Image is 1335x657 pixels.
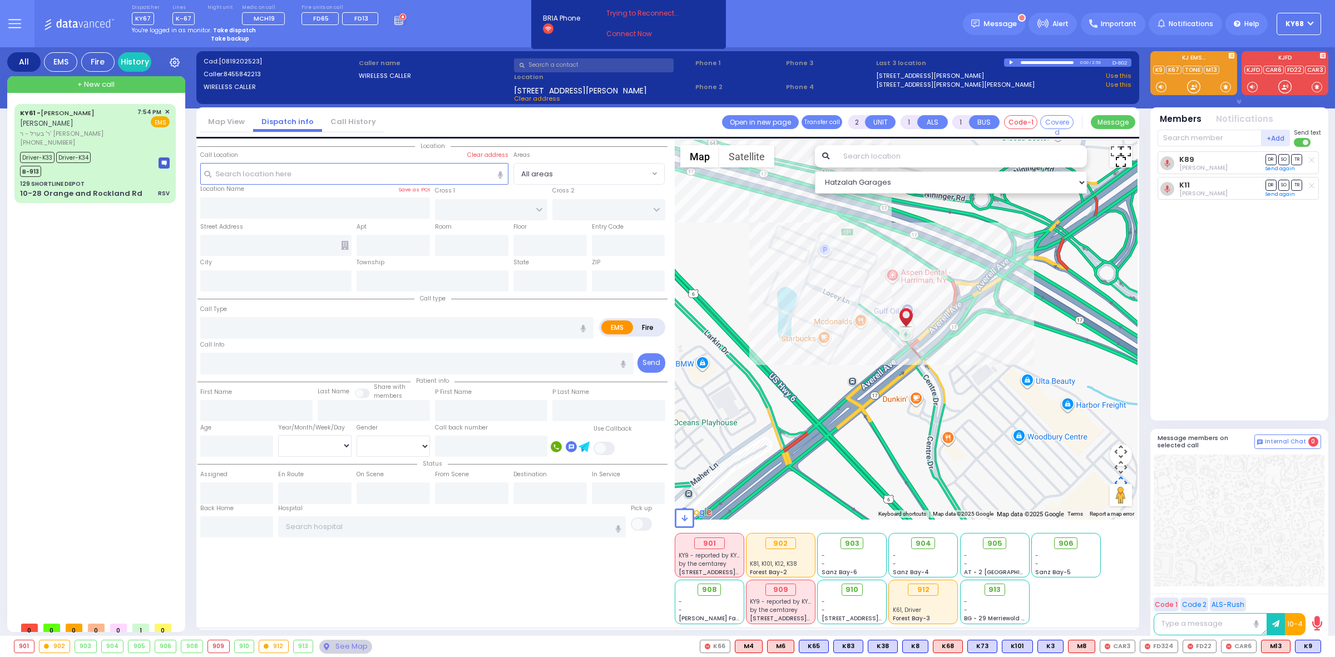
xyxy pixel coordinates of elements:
span: DR [1265,180,1277,190]
img: message.svg [971,19,980,28]
a: K89 [1179,155,1194,164]
span: - [1035,560,1039,568]
span: Joel Witriol [1179,164,1228,172]
label: En Route [278,470,304,479]
label: Street Address [200,223,243,231]
span: 0 [110,624,127,632]
span: 913 [988,584,1001,595]
span: BG - 29 Merriewold S. [964,614,1026,623]
a: Use this [1106,71,1131,81]
img: red-radio-icon.svg [1226,644,1232,649]
span: 906 [1059,538,1074,549]
a: Map View [200,116,253,127]
small: Share with [374,383,406,391]
span: 0 [1308,437,1318,447]
div: K9 [1295,640,1321,653]
button: Covered [1040,115,1074,129]
button: Message [1091,115,1135,129]
span: Important [1101,19,1136,29]
span: Clear address [514,94,560,103]
input: Search location [836,145,1087,167]
label: Clear address [467,151,508,160]
div: BLS [967,640,997,653]
label: Hospital [278,504,303,513]
button: Drag Pegman onto the map to open Street View [1110,484,1132,506]
label: Destination [513,470,547,479]
div: M8 [1068,640,1095,653]
div: K38 [868,640,898,653]
span: Sanz Bay-5 [1035,568,1071,576]
div: M4 [735,640,763,653]
div: CAR3 [1100,640,1135,653]
a: Send again [1265,165,1295,172]
span: EMS [151,116,170,127]
button: BUS [969,115,1000,129]
button: Toggle fullscreen view [1110,145,1132,167]
span: 905 [987,538,1002,549]
div: EMS [44,52,77,72]
div: 129 SHORTLINE DEPOT [20,180,85,188]
label: Cad: [204,57,355,66]
div: FD324 [1140,640,1178,653]
span: TR [1291,180,1302,190]
div: ALS [933,640,963,653]
span: [STREET_ADDRESS][PERSON_NAME] [750,614,855,623]
h5: Message members on selected call [1158,434,1254,449]
span: - [679,606,682,614]
div: Year/Month/Week/Day [278,423,352,432]
label: On Scene [357,470,384,479]
span: Patient info [411,377,454,385]
label: EMS [601,320,634,334]
div: 902 [39,640,70,653]
span: Phone 3 [786,58,873,68]
span: - [822,560,825,568]
span: [STREET_ADDRESS][PERSON_NAME] [679,568,784,576]
img: red-radio-icon.svg [1105,644,1110,649]
span: 0 [88,624,105,632]
div: K3 [1037,640,1064,653]
div: 912 [908,584,938,596]
span: - [679,597,682,606]
label: P Last Name [552,388,589,397]
span: [STREET_ADDRESS][PERSON_NAME] [822,614,927,623]
a: Use this [1106,80,1131,90]
span: Driver-K33 [20,152,55,163]
label: Call Type [200,305,227,314]
span: - [964,551,967,560]
span: Location [415,142,451,150]
label: KJ EMS... [1150,55,1237,63]
span: Sanz Bay-6 [822,568,857,576]
div: M6 [767,640,794,653]
a: TONE [1183,66,1203,74]
span: Shlome Tyrnauer [1179,189,1228,197]
div: K73 [967,640,997,653]
span: KY61 - [20,108,41,117]
span: by the cemtarey [679,560,726,568]
label: Room [435,223,452,231]
span: 904 [916,538,931,549]
span: You're logged in as monitor. [132,26,211,34]
span: K61, Driver [893,606,921,614]
strong: Take backup [211,34,249,43]
span: K-67 [172,12,195,25]
div: CAR6 [1221,640,1257,653]
span: All areas [513,163,665,184]
label: First Name [200,388,232,397]
img: Logo [44,17,118,31]
label: P First Name [435,388,472,397]
div: 912 [259,640,288,653]
button: ALS [917,115,948,129]
span: by the cemtarey [750,606,798,614]
img: red-radio-icon.svg [1188,644,1193,649]
span: SO [1278,154,1289,165]
span: B-913 [20,166,41,177]
button: Code 1 [1154,597,1179,611]
div: K68 [933,640,963,653]
img: message-box.svg [159,157,170,169]
div: All [7,52,41,72]
div: 901 [694,537,725,550]
strong: Take dispatch [213,26,256,34]
span: - [822,606,825,614]
div: ALS [735,640,763,653]
label: Location [514,72,691,82]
